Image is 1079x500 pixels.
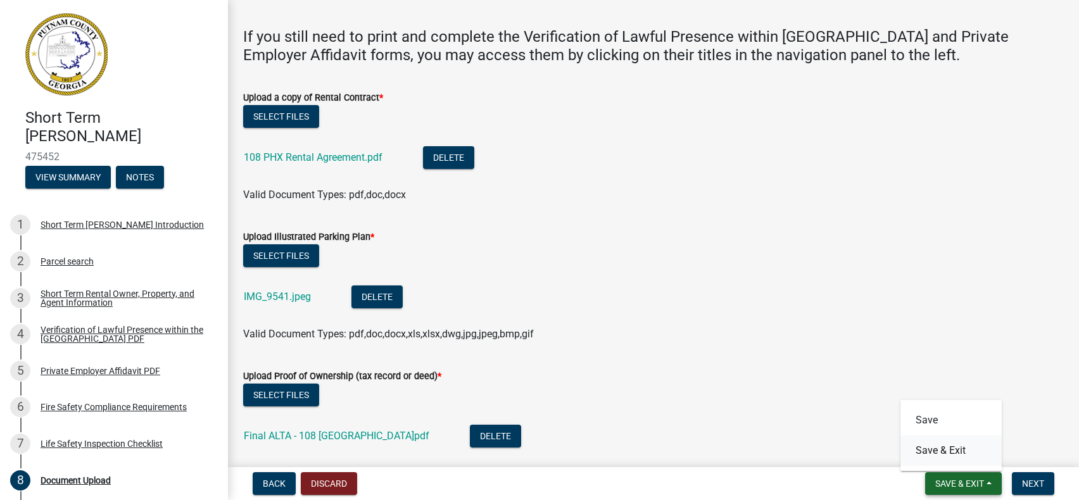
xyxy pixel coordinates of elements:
[41,289,208,307] div: Short Term Rental Owner, Property, and Agent Information
[41,325,208,343] div: Verification of Lawful Presence within the [GEOGRAPHIC_DATA] PDF
[243,372,441,381] label: Upload Proof of Ownership (tax record or deed)
[41,403,187,411] div: Fire Safety Compliance Requirements
[1012,472,1054,495] button: Next
[423,153,474,165] wm-modal-confirm: Delete Document
[10,288,30,308] div: 3
[900,405,1002,435] button: Save
[41,439,163,448] div: Life Safety Inspection Checklist
[925,472,1002,495] button: Save & Exit
[423,146,474,169] button: Delete
[301,472,357,495] button: Discard
[244,291,311,303] a: IMG_9541.jpeg
[10,251,30,272] div: 2
[243,233,374,242] label: Upload Illustrated Parking Plan
[900,435,1002,466] button: Save & Exit
[10,397,30,417] div: 6
[10,470,30,491] div: 8
[41,220,204,229] div: Short Term [PERSON_NAME] Introduction
[25,173,111,183] wm-modal-confirm: Summary
[243,105,319,128] button: Select files
[243,244,319,267] button: Select files
[253,472,296,495] button: Back
[470,425,521,447] button: Delete
[1022,478,1044,489] span: Next
[470,431,521,443] wm-modal-confirm: Delete Document
[25,13,108,96] img: Putnam County, Georgia
[351,292,403,304] wm-modal-confirm: Delete Document
[41,366,160,375] div: Private Employer Affidavit PDF
[244,430,429,442] a: Final ALTA - 108 [GEOGRAPHIC_DATA]pdf
[25,109,218,146] h4: Short Term [PERSON_NAME]
[25,166,111,189] button: View Summary
[243,28,1064,65] h4: If you still need to print and complete the Verification of Lawful Presence within [GEOGRAPHIC_DA...
[10,215,30,235] div: 1
[244,151,382,163] a: 108 PHX Rental Agreement.pdf
[10,361,30,381] div: 5
[25,151,203,163] span: 475452
[243,328,534,340] span: Valid Document Types: pdf,doc,docx,xls,xlsx,dwg,jpg,jpeg,bmp,gif
[10,324,30,344] div: 4
[263,478,286,489] span: Back
[243,189,406,201] span: Valid Document Types: pdf,doc,docx
[351,285,403,308] button: Delete
[41,476,111,485] div: Document Upload
[900,400,1002,471] div: Save & Exit
[243,94,383,103] label: Upload a copy of Rental Contract
[41,257,94,266] div: Parcel search
[935,478,984,489] span: Save & Exit
[116,166,164,189] button: Notes
[243,384,319,406] button: Select files
[116,173,164,183] wm-modal-confirm: Notes
[10,434,30,454] div: 7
